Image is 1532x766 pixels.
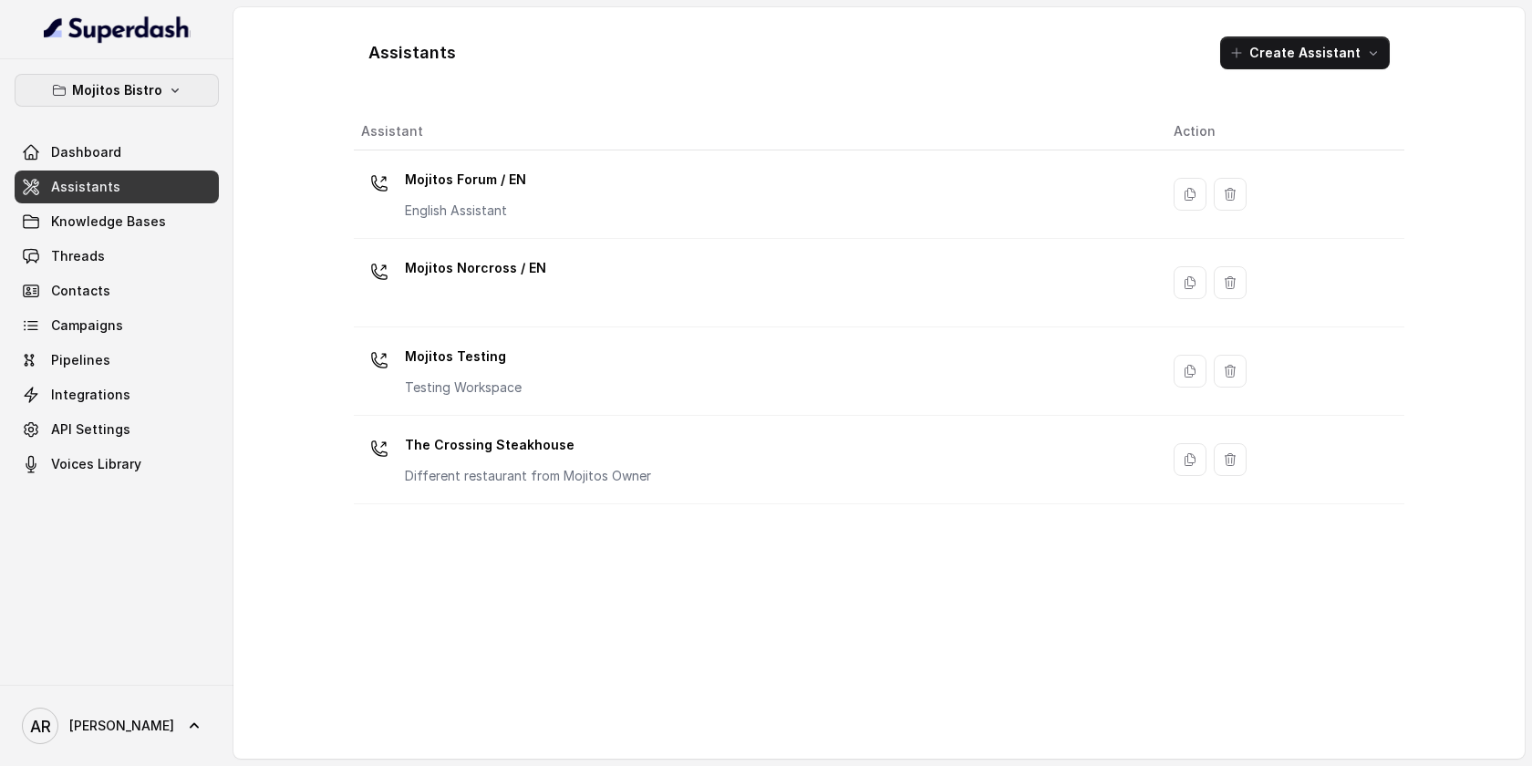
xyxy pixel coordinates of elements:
span: Assistants [51,178,120,196]
a: Dashboard [15,136,219,169]
span: Integrations [51,386,130,404]
span: [PERSON_NAME] [69,717,174,735]
a: Knowledge Bases [15,205,219,238]
p: Mojitos Testing [405,342,522,371]
img: light.svg [44,15,191,44]
p: Mojitos Bistro [72,79,162,101]
p: The Crossing Steakhouse [405,430,651,460]
span: Dashboard [51,143,121,161]
span: API Settings [51,420,130,439]
span: Campaigns [51,316,123,335]
p: Different restaurant from Mojitos Owner [405,467,651,485]
a: API Settings [15,413,219,446]
text: AR [30,717,51,736]
p: Mojitos Forum / EN [405,165,526,194]
a: Contacts [15,274,219,307]
a: Voices Library [15,448,219,481]
a: Threads [15,240,219,273]
button: Mojitos Bistro [15,74,219,107]
span: Contacts [51,282,110,300]
th: Action [1159,113,1404,150]
th: Assistant [354,113,1159,150]
a: Campaigns [15,309,219,342]
p: Mojitos Norcross / EN [405,254,546,283]
a: Pipelines [15,344,219,377]
h1: Assistants [368,38,456,67]
a: Integrations [15,378,219,411]
span: Knowledge Bases [51,212,166,231]
a: [PERSON_NAME] [15,700,219,751]
span: Pipelines [51,351,110,369]
p: English Assistant [405,202,526,220]
span: Voices Library [51,455,141,473]
p: Testing Workspace [405,378,522,397]
a: Assistants [15,171,219,203]
button: Create Assistant [1220,36,1390,69]
span: Threads [51,247,105,265]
